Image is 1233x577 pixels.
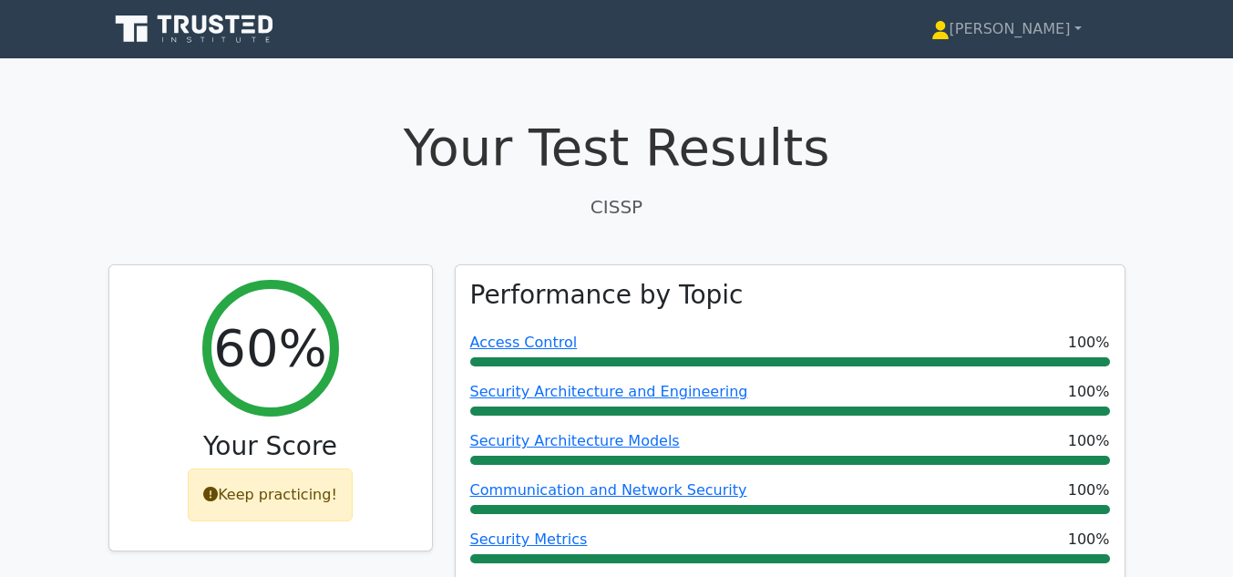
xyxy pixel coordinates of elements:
[1068,381,1110,403] span: 100%
[470,383,748,400] a: Security Architecture and Engineering
[108,117,1125,178] h1: Your Test Results
[470,280,744,311] h3: Performance by Topic
[888,11,1125,47] a: [PERSON_NAME]
[213,317,326,378] h2: 60%
[1068,332,1110,354] span: 100%
[188,469,353,521] div: Keep practicing!
[470,531,588,548] a: Security Metrics
[1068,529,1110,551] span: 100%
[1068,430,1110,452] span: 100%
[1068,479,1110,501] span: 100%
[470,334,578,351] a: Access Control
[124,431,417,462] h3: Your Score
[108,193,1125,221] p: CISSP
[470,432,680,449] a: Security Architecture Models
[470,481,747,499] a: Communication and Network Security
